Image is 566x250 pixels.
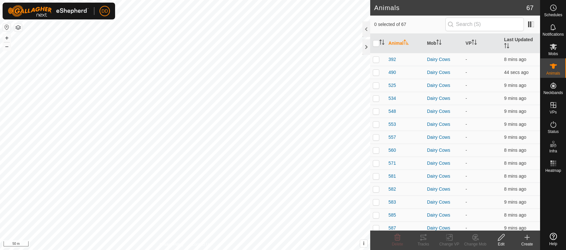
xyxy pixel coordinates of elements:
[388,121,396,128] span: 553
[549,149,557,153] span: Infra
[388,147,396,154] span: 560
[388,160,396,167] span: 571
[504,186,526,192] span: 27 Aug 2025, 9:12 am
[466,212,467,218] app-display-virtual-paddock-transition: -
[388,173,396,180] span: 581
[3,34,11,42] button: +
[388,186,396,193] span: 582
[388,108,396,115] span: 548
[549,110,557,114] span: VPs
[504,135,526,140] span: 27 Aug 2025, 9:11 am
[545,169,561,173] span: Heatmap
[159,242,184,247] a: Privacy Policy
[466,109,467,114] app-display-virtual-paddock-transition: -
[192,242,211,247] a: Contact Us
[427,199,460,206] div: Dairy Cows
[427,95,460,102] div: Dairy Cows
[436,241,462,247] div: Change VP
[427,69,460,76] div: Dairy Cows
[427,186,460,193] div: Dairy Cows
[8,5,89,17] img: Gallagher Logo
[543,32,564,36] span: Notifications
[427,225,460,232] div: Dairy Cows
[445,18,524,31] input: Search (S)
[374,21,445,28] span: 0 selected of 67
[466,225,467,231] app-display-virtual-paddock-transition: -
[504,122,526,127] span: 27 Aug 2025, 9:11 am
[504,70,529,75] span: 27 Aug 2025, 9:20 am
[427,173,460,180] div: Dairy Cows
[466,83,467,88] app-display-virtual-paddock-transition: -
[466,186,467,192] app-display-virtual-paddock-transition: -
[504,148,526,153] span: 27 Aug 2025, 9:12 am
[388,95,396,102] span: 534
[404,41,409,46] p-sorticon: Activate to sort
[526,3,534,13] span: 67
[488,241,514,247] div: Edit
[504,161,526,166] span: 27 Aug 2025, 9:12 am
[466,96,467,101] app-display-virtual-paddock-transition: -
[514,241,540,247] div: Create
[466,199,467,205] app-display-virtual-paddock-transition: -
[504,109,526,114] span: 27 Aug 2025, 9:11 am
[548,52,558,56] span: Mobs
[466,173,467,179] app-display-virtual-paddock-transition: -
[504,83,526,88] span: 27 Aug 2025, 9:11 am
[388,134,396,141] span: 557
[14,24,22,31] button: Map Layers
[427,160,460,167] div: Dairy Cows
[504,225,526,231] span: 27 Aug 2025, 9:11 am
[504,173,526,179] span: 27 Aug 2025, 9:12 am
[504,199,526,205] span: 27 Aug 2025, 9:11 am
[501,34,540,53] th: Last Updated
[101,8,108,15] span: DD
[466,57,467,62] app-display-virtual-paddock-transition: -
[388,225,396,232] span: 587
[543,91,563,95] span: Neckbands
[436,41,442,46] p-sorticon: Activate to sort
[540,230,566,248] a: Help
[388,69,396,76] span: 490
[427,56,460,63] div: Dairy Cows
[388,199,396,206] span: 583
[504,57,526,62] span: 27 Aug 2025, 9:12 am
[466,122,467,127] app-display-virtual-paddock-transition: -
[549,242,557,246] span: Help
[424,34,463,53] th: Mob
[388,82,396,89] span: 525
[363,241,364,246] span: i
[3,42,11,50] button: –
[360,240,367,247] button: i
[466,161,467,166] app-display-virtual-paddock-transition: -
[3,23,11,31] button: Reset Map
[427,108,460,115] div: Dairy Cows
[374,4,526,12] h2: Animals
[504,96,526,101] span: 27 Aug 2025, 9:11 am
[427,134,460,141] div: Dairy Cows
[427,147,460,154] div: Dairy Cows
[388,56,396,63] span: 392
[427,212,460,219] div: Dairy Cows
[463,34,501,53] th: VP
[466,70,467,75] app-display-virtual-paddock-transition: -
[427,82,460,89] div: Dairy Cows
[410,241,436,247] div: Tracks
[427,121,460,128] div: Dairy Cows
[466,135,467,140] app-display-virtual-paddock-transition: -
[546,71,560,75] span: Animals
[504,44,509,49] p-sorticon: Activate to sort
[462,241,488,247] div: Change Mob
[388,212,396,219] span: 585
[544,13,562,17] span: Schedules
[548,130,559,134] span: Status
[466,148,467,153] app-display-virtual-paddock-transition: -
[472,41,477,46] p-sorticon: Activate to sort
[504,212,526,218] span: 27 Aug 2025, 9:12 am
[386,34,424,53] th: Animal
[379,41,384,46] p-sorticon: Activate to sort
[392,242,403,246] span: Delete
